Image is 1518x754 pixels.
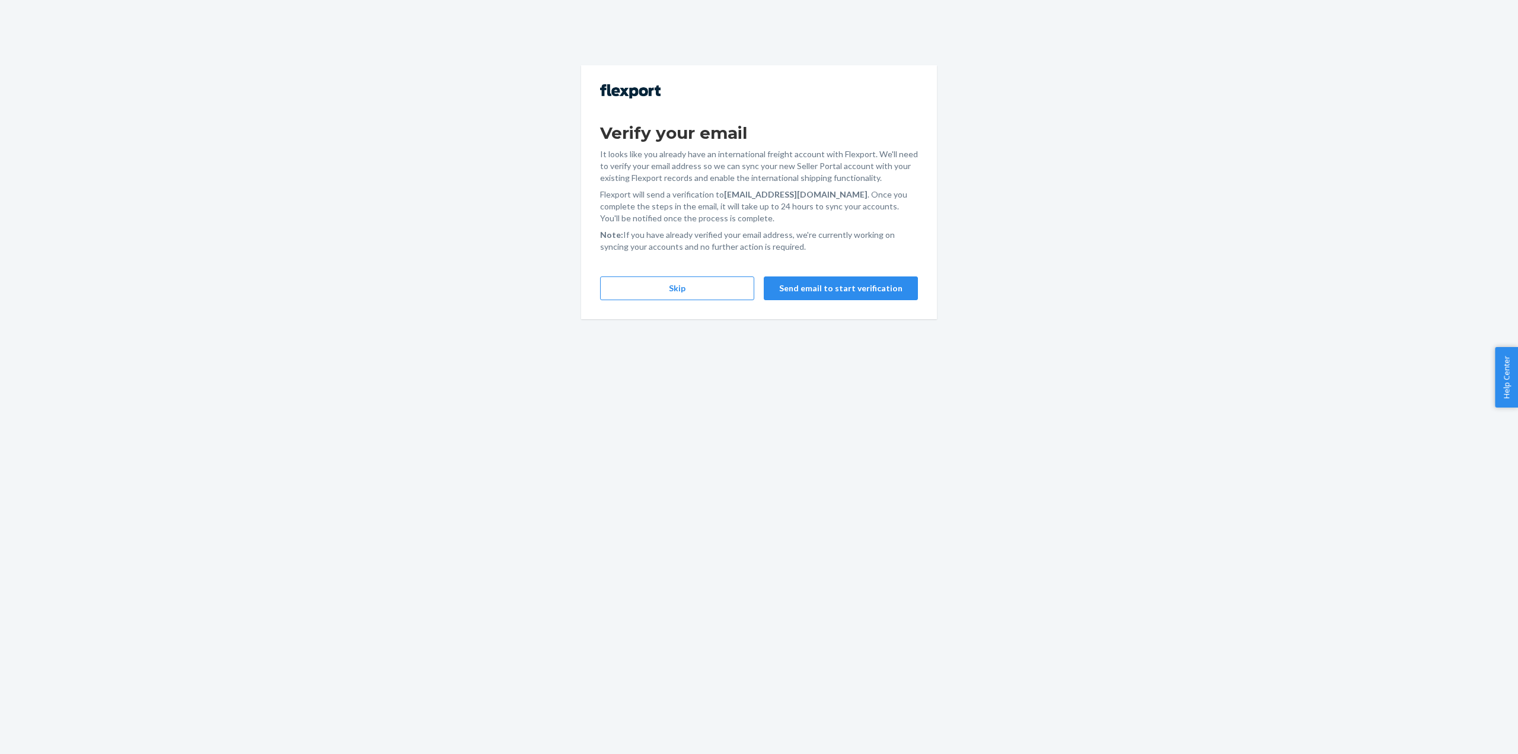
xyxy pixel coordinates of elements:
[600,189,918,224] p: Flexport will send a verification to . Once you complete the steps in the email, it will take up ...
[600,148,918,184] p: It looks like you already have an international freight account with Flexport. We'll need to veri...
[600,276,754,300] button: Skip
[1495,347,1518,408] button: Help Center
[724,189,868,199] strong: [EMAIL_ADDRESS][DOMAIN_NAME]
[600,230,623,240] strong: Note:
[600,229,918,253] p: If you have already verified your email address, we're currently working on syncing your accounts...
[600,84,661,98] img: Flexport logo
[764,276,918,300] button: Send email to start verification
[600,122,918,144] h1: Verify your email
